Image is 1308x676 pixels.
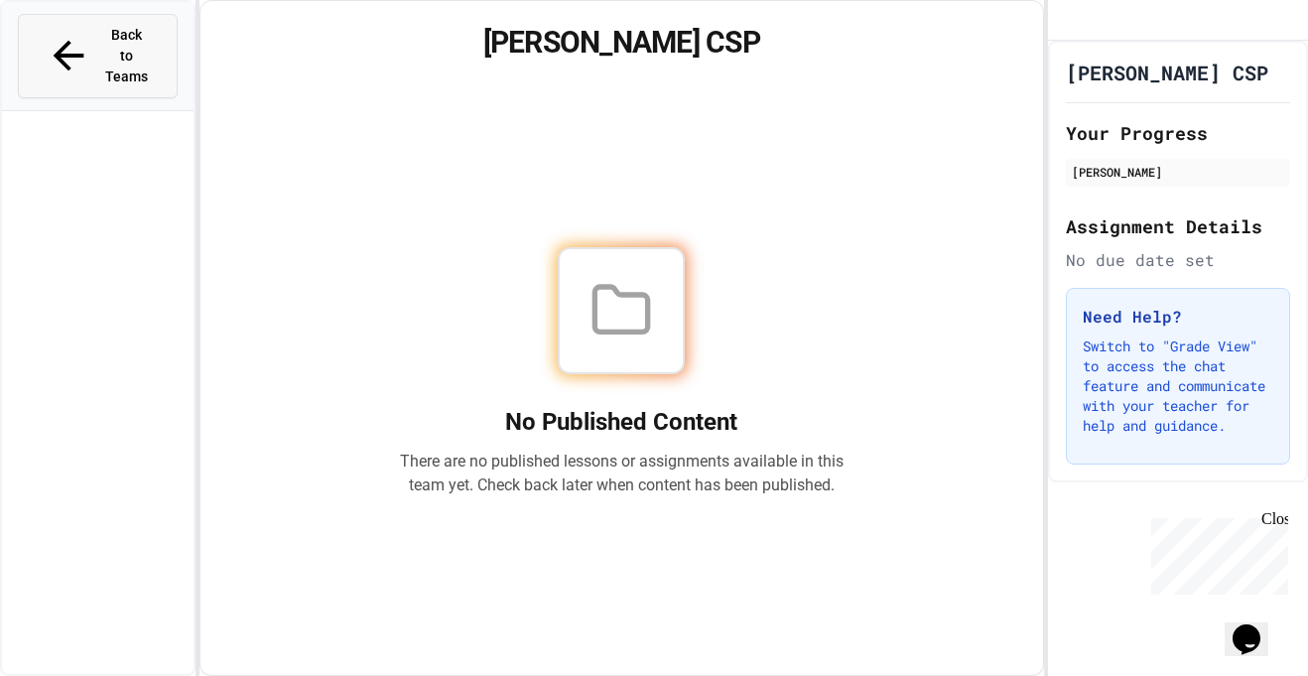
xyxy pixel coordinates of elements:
[399,406,844,438] h2: No Published Content
[399,450,844,497] p: There are no published lessons or assignments available in this team yet. Check back later when c...
[1072,163,1284,181] div: [PERSON_NAME]
[1225,597,1288,656] iframe: chat widget
[1083,305,1273,329] h3: Need Help?
[1083,337,1273,436] p: Switch to "Grade View" to access the chat feature and communicate with your teacher for help and ...
[224,25,1020,61] h1: [PERSON_NAME] CSP
[1143,510,1288,595] iframe: chat widget
[1066,119,1290,147] h2: Your Progress
[1066,59,1268,86] h1: [PERSON_NAME] CSP
[1066,212,1290,240] h2: Assignment Details
[1066,248,1290,272] div: No due date set
[103,25,150,87] span: Back to Teams
[18,14,178,98] button: Back to Teams
[8,8,137,126] div: Chat with us now!Close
